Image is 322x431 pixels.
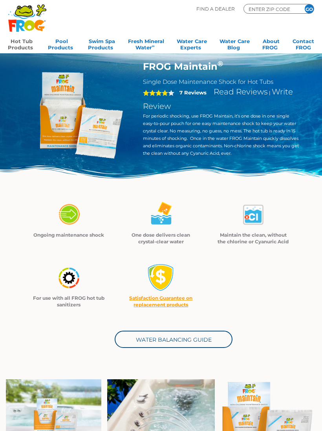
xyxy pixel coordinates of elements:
[305,4,314,13] input: GO
[217,232,289,245] p: Maintain the clean, without the chlorine or Cyanuric Acid
[177,36,207,51] a: Water CareExperts
[33,295,105,308] p: For use with all FROG hot tub sanitizers
[128,36,164,51] a: Fresh MineralWater∞
[22,61,131,170] img: Frog_Maintain_Hero-2-v2.png
[143,90,168,96] span: 4
[88,36,115,51] a: Swim SpaProducts
[143,61,300,72] h1: FROG Maintain
[129,295,192,308] a: Satisfaction Guarantee on replacement products
[143,78,300,85] h2: Single Dose Maintenance Shock for Hot Tubs
[179,89,207,96] strong: 7 Reviews
[48,36,75,51] a: PoolProducts
[196,4,235,14] p: Find A Dealer
[147,201,175,228] img: maintain_4-02
[248,5,295,13] input: Zip Code Form
[240,201,267,228] img: maintain_4-03
[115,331,232,348] a: Water Balancing Guide
[147,264,175,291] img: money-back1-small
[218,60,223,68] sup: ®
[55,201,82,228] img: maintain_4-01
[269,90,271,96] span: |
[220,36,250,51] a: Water CareBlog
[214,87,268,96] a: Read Reviews
[8,36,35,51] a: Hot TubProducts
[55,264,82,292] img: maintain_4-04
[152,44,155,48] sup: ∞
[293,36,314,51] a: ContactFROG
[143,112,300,157] p: For periodic shocking, use FROG Maintain, it’s one dose in one single easy-to-pour pouch for one ...
[33,232,105,238] p: Ongoing maintenance shock
[262,36,280,51] a: AboutFROG
[125,232,198,245] p: One dose delivers clean crystal-clear water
